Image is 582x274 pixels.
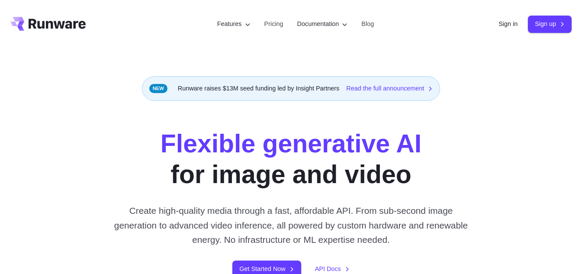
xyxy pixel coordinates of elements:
[217,19,251,29] label: Features
[10,17,86,31] a: Go to /
[528,16,572,32] a: Sign up
[111,203,470,247] p: Create high-quality media through a fast, affordable API. From sub-second image generation to adv...
[346,84,433,93] a: Read the full announcement
[264,19,283,29] a: Pricing
[315,264,350,274] a: API Docs
[161,129,421,158] strong: Flexible generative AI
[361,19,374,29] a: Blog
[142,76,441,101] div: Runware raises $13M seed funding led by Insight Partners
[161,129,421,190] h1: for image and video
[498,19,518,29] a: Sign in
[297,19,348,29] label: Documentation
